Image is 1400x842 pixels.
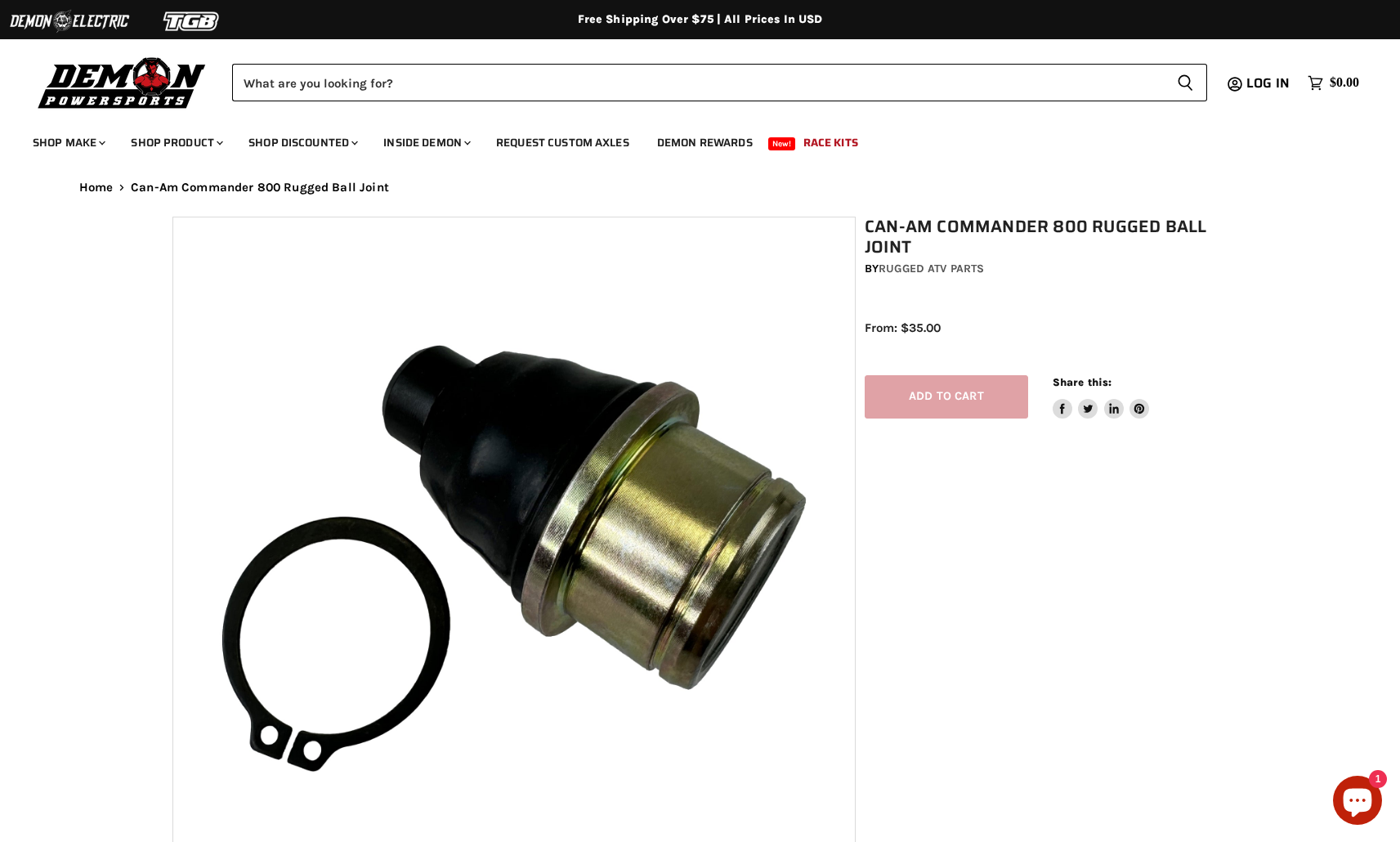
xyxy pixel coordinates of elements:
[33,53,212,111] img: Demon Powersports
[865,320,941,335] span: From: $35.00
[879,262,984,275] a: Rugged ATV Parts
[1246,73,1290,93] span: Log in
[232,64,1164,101] input: Search
[131,6,253,37] img: TGB Logo 2
[119,126,233,159] a: Shop Product
[20,126,115,159] a: Shop Make
[1053,376,1112,388] span: Share this:
[8,6,131,37] img: Demon Electric Logo 2
[1299,71,1367,95] a: $0.00
[131,181,389,195] span: Can-Am Commander 800 Rugged Ball Joint
[232,64,1207,101] form: Product
[47,12,1354,27] div: Free Shipping Over $75 | All Prices In USD
[47,181,1354,195] nav: Breadcrumbs
[20,119,1355,159] ul: Main menu
[79,181,114,195] a: Home
[768,137,796,150] span: New!
[1053,375,1150,419] aside: Share this:
[865,260,1237,278] div: by
[645,126,765,159] a: Demon Rewards
[1330,75,1359,91] span: $0.00
[791,126,870,159] a: Race Kits
[236,126,368,159] a: Shop Discounted
[1164,64,1207,101] button: Search
[1328,776,1387,829] inbox-online-store-chat: Shopify online store chat
[865,217,1237,258] h1: Can-Am Commander 800 Rugged Ball Joint
[371,126,481,159] a: Inside Demon
[1239,76,1299,91] a: Log in
[484,126,642,159] a: Request Custom Axles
